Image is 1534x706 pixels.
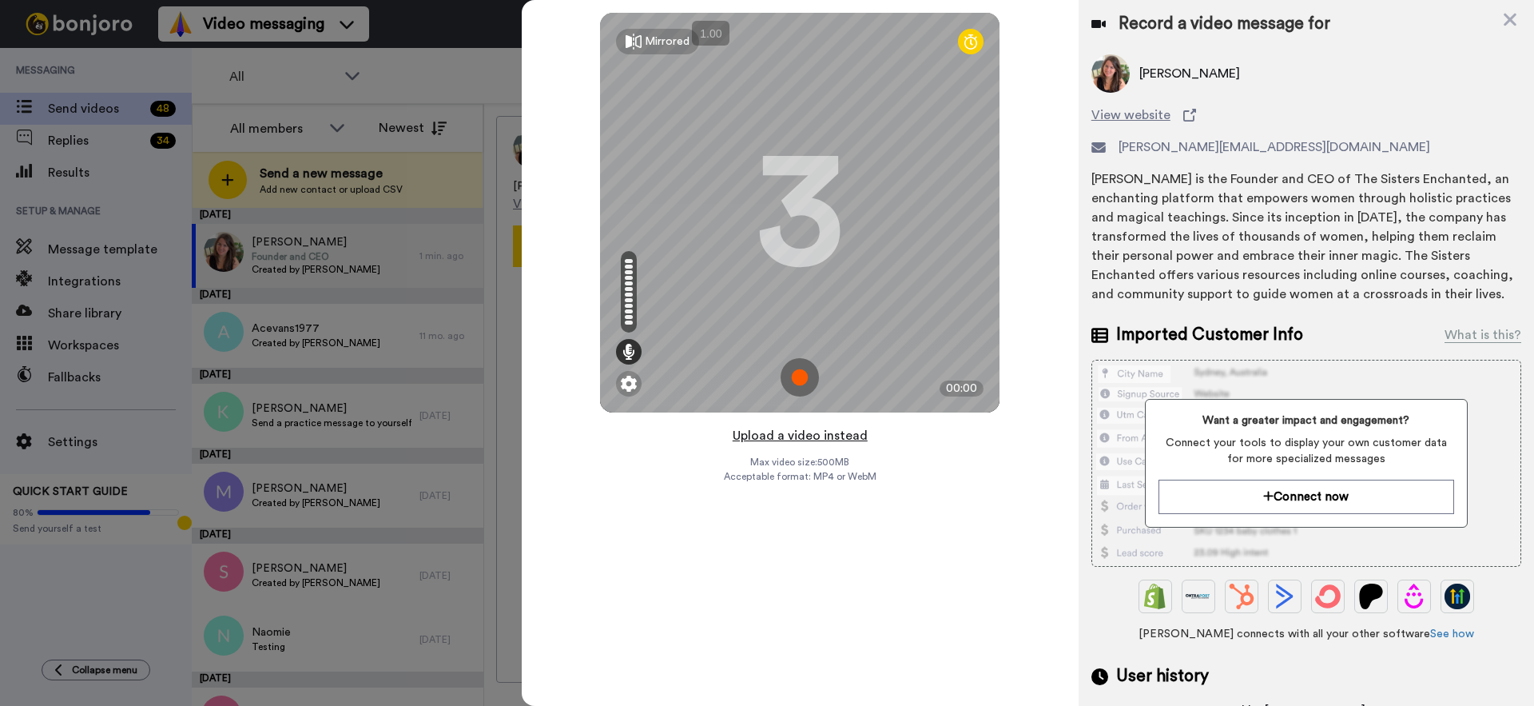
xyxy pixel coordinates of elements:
img: Patreon [1358,584,1384,609]
div: What is this? [1445,325,1521,345]
img: ConvertKit [1315,584,1341,609]
img: GoHighLevel [1445,584,1470,609]
div: [PERSON_NAME] is the Founder and CEO of The Sisters Enchanted, an enchanting platform that empowe... [1091,170,1521,304]
span: [PERSON_NAME] connects with all your other software [1091,626,1521,642]
img: Shopify [1143,584,1168,609]
span: Acceptable format: MP4 or WebM [724,470,876,483]
img: ic_record_start.svg [781,358,819,397]
button: Connect now [1158,480,1453,514]
img: Hubspot [1229,584,1254,609]
div: 00:00 [940,381,984,397]
span: [PERSON_NAME][EMAIL_ADDRESS][DOMAIN_NAME] [1119,138,1430,157]
span: Connect your tools to display your own customer data for more specialized messages [1158,435,1453,467]
a: View website [1091,106,1521,125]
span: User history [1116,664,1209,688]
span: Want a greater impact and engagement? [1158,413,1453,429]
div: 3 [756,153,844,273]
img: ic_gear.svg [621,376,637,392]
a: See how [1430,628,1474,640]
span: Imported Customer Info [1116,323,1303,347]
span: Max video size: 500 MB [750,456,849,469]
img: ActiveCampaign [1272,584,1298,609]
span: View website [1091,106,1170,125]
img: Ontraport [1186,584,1211,609]
img: Drip [1401,584,1427,609]
button: Upload a video instead [728,425,872,446]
